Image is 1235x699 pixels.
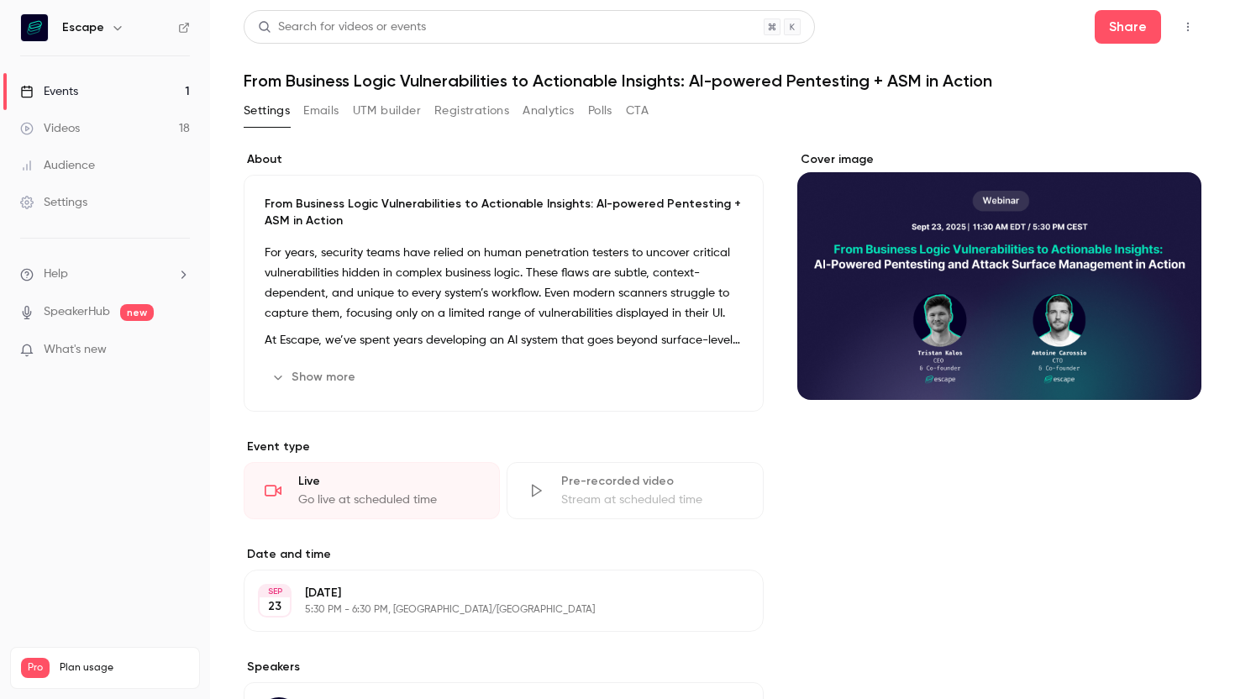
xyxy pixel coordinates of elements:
[170,343,190,358] iframe: Noticeable Trigger
[588,97,612,124] button: Polls
[44,303,110,321] a: SpeakerHub
[561,473,742,490] div: Pre-recorded video
[434,97,509,124] button: Registrations
[244,151,764,168] label: About
[120,304,154,321] span: new
[507,462,763,519] div: Pre-recorded videoStream at scheduled time
[1095,10,1161,44] button: Share
[265,243,743,323] p: For years, security teams have relied on human penetration testers to uncover critical vulnerabil...
[353,97,421,124] button: UTM builder
[298,473,479,490] div: Live
[244,462,500,519] div: LiveGo live at scheduled time
[20,83,78,100] div: Events
[20,157,95,174] div: Audience
[268,598,281,615] p: 23
[244,546,764,563] label: Date and time
[303,97,339,124] button: Emails
[244,659,764,675] label: Speakers
[260,586,290,597] div: SEP
[523,97,575,124] button: Analytics
[305,585,675,602] p: [DATE]
[44,341,107,359] span: What's new
[305,603,675,617] p: 5:30 PM - 6:30 PM, [GEOGRAPHIC_DATA]/[GEOGRAPHIC_DATA]
[21,658,50,678] span: Pro
[44,265,68,283] span: Help
[265,364,365,391] button: Show more
[561,491,742,508] div: Stream at scheduled time
[244,97,290,124] button: Settings
[20,120,80,137] div: Videos
[20,265,190,283] li: help-dropdown-opener
[797,151,1201,168] label: Cover image
[258,18,426,36] div: Search for videos or events
[298,491,479,508] div: Go live at scheduled time
[62,19,104,36] h6: Escape
[797,151,1201,400] section: Cover image
[60,661,189,675] span: Plan usage
[265,330,743,350] p: At Escape, we’ve spent years developing an AI system that goes beyond surface-level issues. It un...
[265,196,743,229] p: From Business Logic Vulnerabilities to Actionable Insights: AI-powered Pentesting + ASM in Action
[626,97,649,124] button: CTA
[20,194,87,211] div: Settings
[21,14,48,41] img: Escape
[244,439,764,455] p: Event type
[244,71,1201,91] h1: From Business Logic Vulnerabilities to Actionable Insights: AI-powered Pentesting + ASM in Action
